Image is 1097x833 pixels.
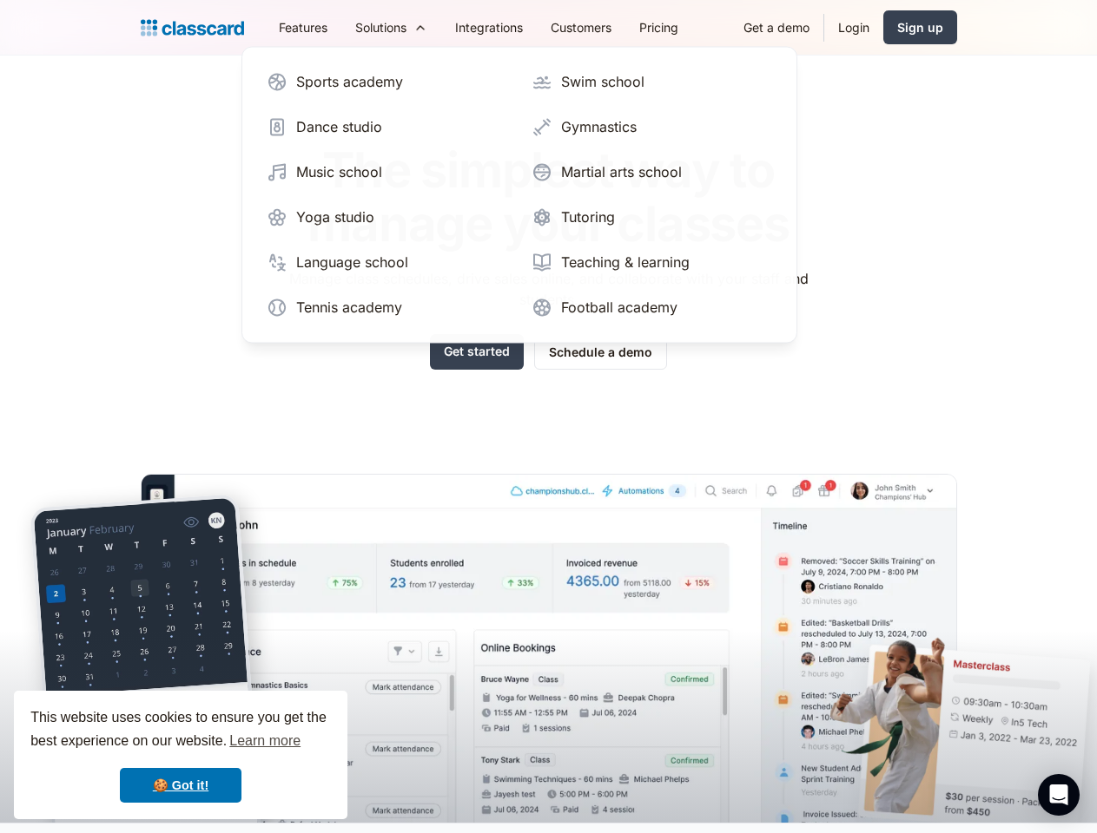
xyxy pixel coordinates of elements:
[561,116,637,137] div: Gymnastics
[30,707,331,754] span: This website uses cookies to ensure you get the best experience on our website.
[525,64,779,99] a: Swim school
[430,334,524,370] a: Get started
[355,18,406,36] div: Solutions
[241,46,797,343] nav: Solutions
[883,10,957,44] a: Sign up
[537,8,625,47] a: Customers
[260,245,514,279] a: Language school
[141,16,244,40] a: home
[561,252,690,272] div: Teaching & learning
[561,71,644,92] div: Swim school
[260,154,514,189] a: Music school
[525,245,779,279] a: Teaching & learning
[265,8,341,47] a: Features
[534,334,667,370] a: Schedule a demo
[260,64,514,99] a: Sports academy
[120,768,241,803] a: dismiss cookie message
[561,297,677,318] div: Football academy
[730,8,823,47] a: Get a demo
[525,109,779,144] a: Gymnastics
[227,728,303,754] a: learn more about cookies
[260,290,514,325] a: Tennis academy
[561,207,615,227] div: Tutoring
[260,109,514,144] a: Dance studio
[1038,774,1080,816] div: Open Intercom Messenger
[897,18,943,36] div: Sign up
[296,297,402,318] div: Tennis academy
[525,200,779,234] a: Tutoring
[824,8,883,47] a: Login
[296,116,382,137] div: Dance studio
[296,161,382,182] div: Music school
[296,71,403,92] div: Sports academy
[525,290,779,325] a: Football academy
[625,8,692,47] a: Pricing
[260,200,514,234] a: Yoga studio
[561,161,682,182] div: Martial arts school
[341,8,441,47] div: Solutions
[525,154,779,189] a: Martial arts school
[441,8,537,47] a: Integrations
[296,252,408,272] div: Language school
[14,691,347,819] div: cookieconsent
[296,207,374,227] div: Yoga studio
